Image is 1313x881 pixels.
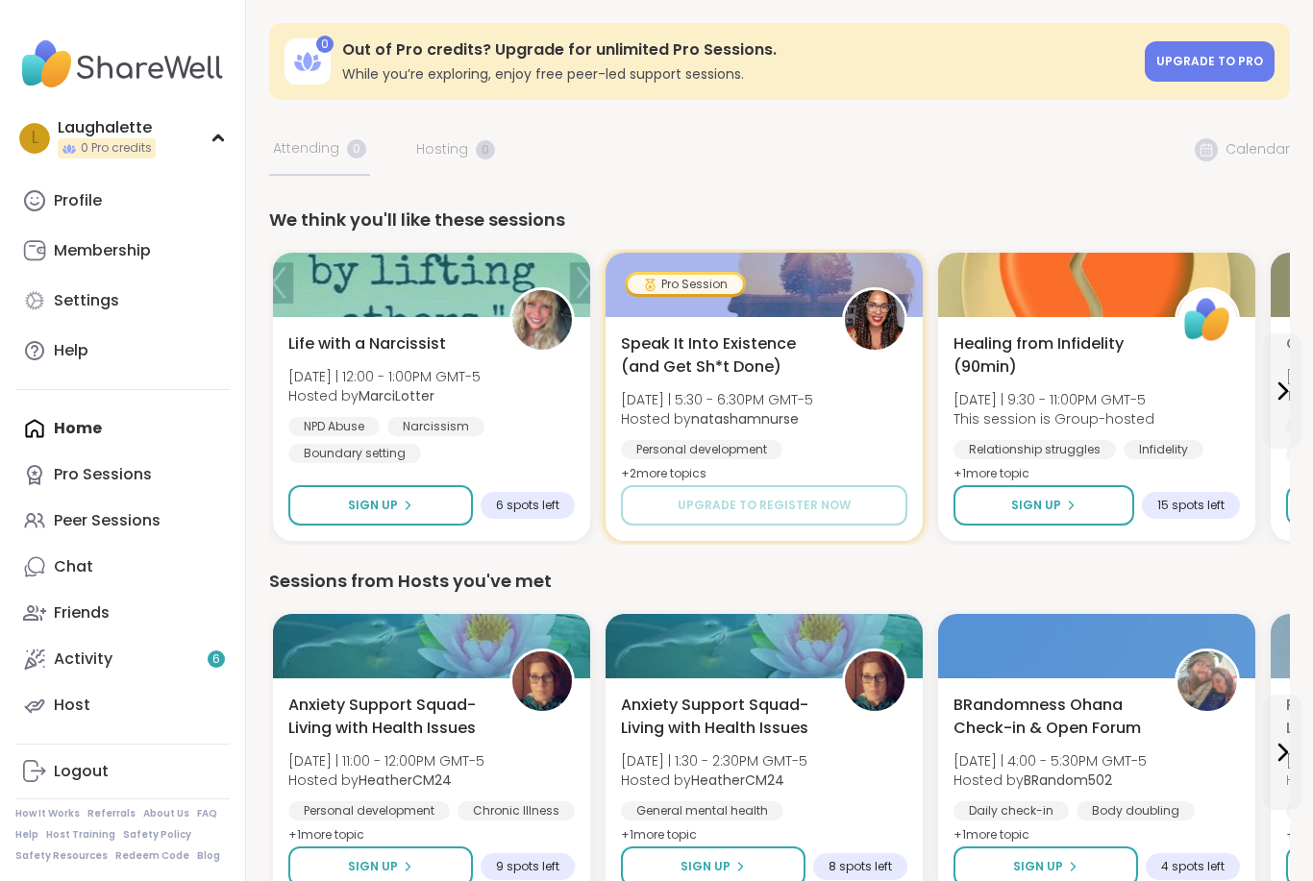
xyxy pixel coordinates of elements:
[269,568,1290,595] div: Sessions from Hosts you've met
[1177,651,1237,711] img: BRandom502
[54,695,90,716] div: Host
[316,36,334,53] div: 0
[54,340,88,361] div: Help
[954,390,1154,409] span: [DATE] | 9:30 - 11:00PM GMT-5
[288,417,380,436] div: NPD Abuse
[32,126,38,151] span: L
[621,694,821,740] span: Anxiety Support Squad- Living with Health Issues
[621,485,907,526] button: Upgrade to register now
[15,178,230,224] a: Profile
[15,828,38,842] a: Help
[954,801,1069,820] div: Daily check-in
[954,771,1147,790] span: Hosted by
[829,859,892,874] span: 8 spots left
[628,275,743,294] div: Pro Session
[1161,859,1225,874] span: 4 spots left
[54,510,161,531] div: Peer Sessions
[288,771,484,790] span: Hosted by
[54,761,109,782] div: Logout
[348,497,398,514] span: Sign Up
[954,485,1134,526] button: Sign Up
[115,849,189,863] a: Redeem Code
[58,117,156,138] div: Laughalette
[342,39,1133,61] h3: Out of Pro credits? Upgrade for unlimited Pro Sessions.
[288,444,421,463] div: Boundary setting
[15,228,230,274] a: Membership
[348,858,398,875] span: Sign Up
[621,332,821,379] span: Speak It Into Existence (and Get Sh*t Done)
[954,440,1116,459] div: Relationship struggles
[1024,771,1112,790] b: BRandom502
[1157,498,1225,513] span: 15 spots left
[1124,440,1203,459] div: Infidelity
[512,290,572,350] img: MarciLotter
[496,498,559,513] span: 6 spots left
[359,386,434,405] b: MarciLotter
[954,332,1153,379] span: Healing from Infidelity (90min)
[15,544,230,590] a: Chat
[387,417,484,436] div: Narcissism
[621,771,807,790] span: Hosted by
[621,801,783,820] div: General mental health
[81,140,152,157] span: 0 Pro credits
[54,190,102,211] div: Profile
[954,409,1154,428] span: This session is Group-hosted
[1145,41,1275,82] a: Upgrade to Pro
[1077,801,1195,820] div: Body doubling
[691,771,784,790] b: HeatherCM24
[15,748,230,795] a: Logout
[269,207,1290,233] div: We think you'll like these sessions
[691,409,799,428] b: natashamnurse
[845,651,904,711] img: HeatherCM24
[288,367,481,386] span: [DATE] | 12:00 - 1:00PM GMT-5
[15,590,230,636] a: Friends
[197,849,220,863] a: Blog
[621,440,782,459] div: Personal development
[15,849,108,863] a: Safety Resources
[954,751,1147,771] span: [DATE] | 4:00 - 5:30PM GMT-5
[54,464,152,485] div: Pro Sessions
[1013,858,1063,875] span: Sign Up
[15,452,230,498] a: Pro Sessions
[54,290,119,311] div: Settings
[288,751,484,771] span: [DATE] | 11:00 - 12:00PM GMT-5
[678,497,851,514] span: Upgrade to register now
[681,858,731,875] span: Sign Up
[15,636,230,682] a: Activity6
[15,682,230,728] a: Host
[15,807,80,820] a: How It Works
[54,240,151,261] div: Membership
[342,64,1133,84] h3: While you’re exploring, enjoy free peer-led support sessions.
[1011,497,1061,514] span: Sign Up
[87,807,136,820] a: Referrals
[54,649,112,670] div: Activity
[954,694,1153,740] span: BRandomness Ohana Check-in & Open Forum
[621,751,807,771] span: [DATE] | 1:30 - 2:30PM GMT-5
[288,386,481,405] span: Hosted by
[1156,53,1263,69] span: Upgrade to Pro
[458,801,575,820] div: Chronic Illness
[621,390,813,409] span: [DATE] | 5:30 - 6:30PM GMT-5
[15,498,230,544] a: Peer Sessions
[288,332,446,355] span: Life with a Narcissist
[54,602,110,624] div: Friends
[1177,290,1237,350] img: ShareWell
[197,807,217,820] a: FAQ
[288,694,488,740] span: Anxiety Support Squad- Living with Health Issues
[123,828,191,842] a: Safety Policy
[845,290,904,350] img: natashamnurse
[54,556,93,577] div: Chat
[15,328,230,374] a: Help
[512,651,572,711] img: HeatherCM24
[212,651,220,668] span: 6
[359,771,452,790] b: HeatherCM24
[621,409,813,428] span: Hosted by
[46,828,115,842] a: Host Training
[496,859,559,874] span: 9 spots left
[15,31,230,98] img: ShareWell Nav Logo
[288,801,450,820] div: Personal development
[15,278,230,324] a: Settings
[288,485,473,526] button: Sign Up
[143,807,189,820] a: About Us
